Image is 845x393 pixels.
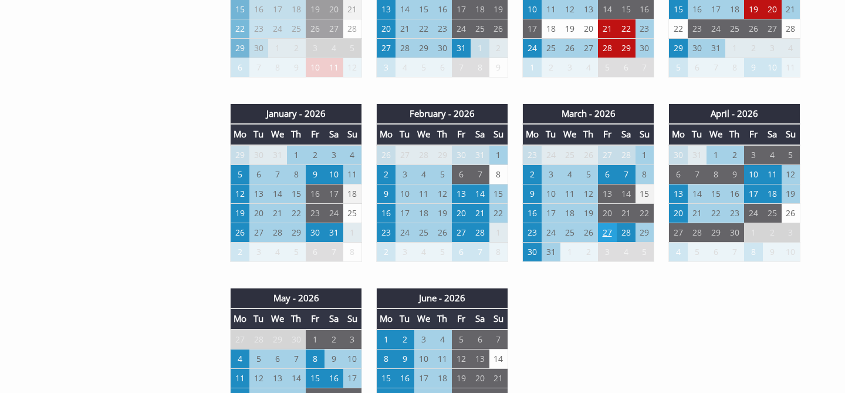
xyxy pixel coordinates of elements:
[744,19,763,38] td: 26
[617,58,636,77] td: 6
[452,38,471,58] td: 31
[560,145,579,165] td: 25
[268,19,287,38] td: 24
[325,38,343,58] td: 4
[452,184,471,203] td: 13
[452,164,471,184] td: 6
[744,223,763,242] td: 1
[598,58,617,77] td: 5
[489,19,508,38] td: 26
[343,124,362,145] th: Su
[688,58,707,77] td: 6
[669,104,800,124] th: April - 2026
[579,145,598,165] td: 26
[268,242,287,261] td: 4
[725,223,744,242] td: 30
[782,124,800,145] th: Su
[377,203,396,223] td: 16
[396,58,414,77] td: 4
[636,203,654,223] td: 22
[231,145,249,165] td: 29
[343,242,362,261] td: 8
[489,223,508,242] td: 1
[725,184,744,203] td: 16
[433,203,452,223] td: 19
[377,124,396,145] th: Mo
[325,58,343,77] td: 11
[231,223,249,242] td: 26
[306,223,325,242] td: 30
[523,38,542,58] td: 24
[396,223,414,242] td: 24
[414,223,433,242] td: 25
[489,124,508,145] th: Su
[325,223,343,242] td: 31
[377,164,396,184] td: 2
[287,242,306,261] td: 5
[560,184,579,203] td: 11
[249,203,268,223] td: 20
[707,184,725,203] td: 15
[231,124,249,145] th: Mo
[744,164,763,184] td: 10
[579,184,598,203] td: 12
[617,223,636,242] td: 28
[542,203,560,223] td: 17
[579,223,598,242] td: 26
[377,104,508,124] th: February - 2026
[325,203,343,223] td: 24
[669,124,688,145] th: Mo
[617,184,636,203] td: 14
[542,242,560,261] td: 31
[306,203,325,223] td: 23
[343,203,362,223] td: 25
[489,38,508,58] td: 2
[249,184,268,203] td: 13
[396,184,414,203] td: 10
[433,19,452,38] td: 23
[489,164,508,184] td: 8
[452,19,471,38] td: 24
[287,184,306,203] td: 15
[452,145,471,165] td: 30
[725,58,744,77] td: 8
[471,145,489,165] td: 31
[669,164,688,184] td: 6
[433,38,452,58] td: 30
[636,58,654,77] td: 7
[287,203,306,223] td: 22
[231,242,249,261] td: 2
[560,203,579,223] td: 18
[414,242,433,261] td: 4
[231,184,249,203] td: 12
[489,145,508,165] td: 1
[744,38,763,58] td: 2
[579,38,598,58] td: 27
[782,19,800,38] td: 28
[688,38,707,58] td: 30
[433,145,452,165] td: 29
[669,203,688,223] td: 20
[396,164,414,184] td: 3
[744,124,763,145] th: Fr
[688,203,707,223] td: 21
[471,242,489,261] td: 7
[231,19,249,38] td: 22
[763,223,782,242] td: 2
[636,38,654,58] td: 30
[343,19,362,38] td: 28
[763,19,782,38] td: 27
[452,124,471,145] th: Fr
[287,38,306,58] td: 2
[707,58,725,77] td: 7
[343,184,362,203] td: 18
[542,145,560,165] td: 24
[782,203,800,223] td: 26
[287,19,306,38] td: 25
[617,19,636,38] td: 22
[433,242,452,261] td: 5
[414,145,433,165] td: 28
[306,124,325,145] th: Fr
[452,203,471,223] td: 20
[782,223,800,242] td: 3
